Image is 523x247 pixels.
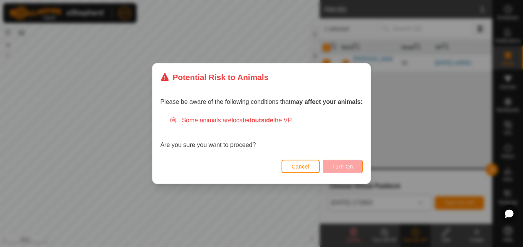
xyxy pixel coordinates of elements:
[290,98,363,105] strong: may affect your animals:
[231,117,293,123] span: located the VP.
[160,116,363,150] div: Are you sure you want to proceed?
[323,160,363,173] button: Turn On
[251,117,273,123] strong: outside
[292,164,310,170] span: Cancel
[160,98,363,105] span: Please be aware of the following conditions that
[332,164,353,170] span: Turn On
[169,116,363,125] div: Some animals are
[282,160,320,173] button: Cancel
[160,71,268,83] div: Potential Risk to Animals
